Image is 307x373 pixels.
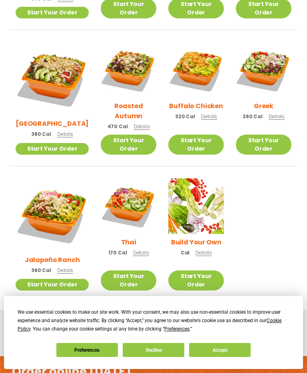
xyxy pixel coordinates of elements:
img: Product photo for Thai Salad [101,178,156,234]
span: Details [134,123,150,130]
h2: Buffalo Chicken [169,101,223,111]
div: Cookie Consent Prompt [4,296,303,369]
span: Details [133,249,149,256]
img: Product photo for Jalapeño Ranch Salad [16,178,89,252]
h2: Build Your Own [171,237,221,247]
a: Start Your Order [101,135,156,155]
a: Start Your Order [16,7,89,18]
a: Start Your Order [236,135,291,155]
span: 260 Cal [243,113,263,120]
span: Details [57,131,73,137]
button: Decline [123,343,184,357]
h2: Jalapeño Ranch [25,255,80,265]
div: We use essential cookies to make our site work. With your consent, we may also use non-essential ... [18,308,289,333]
a: Start Your Order [101,270,156,290]
span: 470 Cal [108,123,128,130]
h2: Greek [254,101,273,111]
a: Start Your Order [16,143,89,155]
a: Start Your Order [16,279,89,290]
span: Details [57,267,73,274]
img: Product photo for Greek Salad [236,42,291,98]
span: Preferences [164,326,189,332]
span: Details [195,249,211,256]
h2: Roasted Autumn [101,101,156,121]
img: Product photo for Roasted Autumn Salad [101,42,156,98]
span: 170 Cal [108,249,127,256]
button: Accept [189,343,251,357]
img: Product photo for BBQ Ranch Salad [16,42,89,115]
a: Start Your Order [168,270,224,290]
button: Preferences [56,343,118,357]
span: Details [201,113,217,120]
span: 360 Cal [31,267,51,274]
span: 380 Cal [31,131,51,138]
h2: Thai [121,237,136,247]
img: Product photo for Buffalo Chicken Salad [168,42,224,98]
span: Details [269,113,285,120]
a: Start Your Order [168,135,224,155]
img: Product photo for Build Your Own [168,178,224,234]
span: 320 Cal [175,113,195,120]
span: Cal [181,249,190,256]
h2: [GEOGRAPHIC_DATA] [16,119,89,129]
